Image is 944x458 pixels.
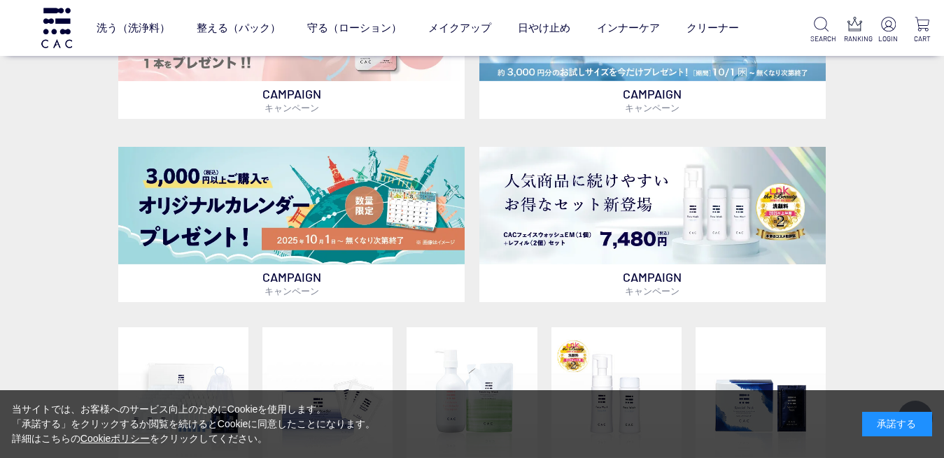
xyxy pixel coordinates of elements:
[862,412,932,436] div: 承諾する
[686,9,739,46] a: クリーナー
[844,17,866,44] a: RANKING
[118,327,248,457] img: トライアルセット
[878,17,899,44] a: LOGIN
[479,81,826,119] p: CAMPAIGN
[39,8,74,48] img: logo
[551,327,682,457] img: 泡洗顔料
[844,34,866,44] p: RANKING
[625,285,679,296] span: キャンペーン
[265,102,319,113] span: キャンペーン
[80,433,150,444] a: Cookieポリシー
[911,17,933,44] a: CART
[307,9,402,46] a: 守る（ローション）
[810,17,832,44] a: SEARCH
[625,102,679,113] span: キャンペーン
[265,285,319,296] span: キャンペーン
[878,34,899,44] p: LOGIN
[118,147,465,264] img: カレンダープレゼント
[118,147,465,302] a: カレンダープレゼント カレンダープレゼント CAMPAIGNキャンペーン
[12,402,376,446] div: 当サイトでは、お客様へのサービス向上のためにCookieを使用します。 「承諾する」をクリックするか閲覧を続けるとCookieに同意したことになります。 詳細はこちらの をクリックしてください。
[518,9,570,46] a: 日やけ止め
[810,34,832,44] p: SEARCH
[197,9,281,46] a: 整える（パック）
[911,34,933,44] p: CART
[118,264,465,302] p: CAMPAIGN
[479,147,826,302] a: フェイスウォッシュ＋レフィル2個セット フェイスウォッシュ＋レフィル2個セット CAMPAIGNキャンペーン
[479,264,826,302] p: CAMPAIGN
[118,81,465,119] p: CAMPAIGN
[428,9,491,46] a: メイクアップ
[479,147,826,264] img: フェイスウォッシュ＋レフィル2個セット
[597,9,660,46] a: インナーケア
[97,9,170,46] a: 洗う（洗浄料）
